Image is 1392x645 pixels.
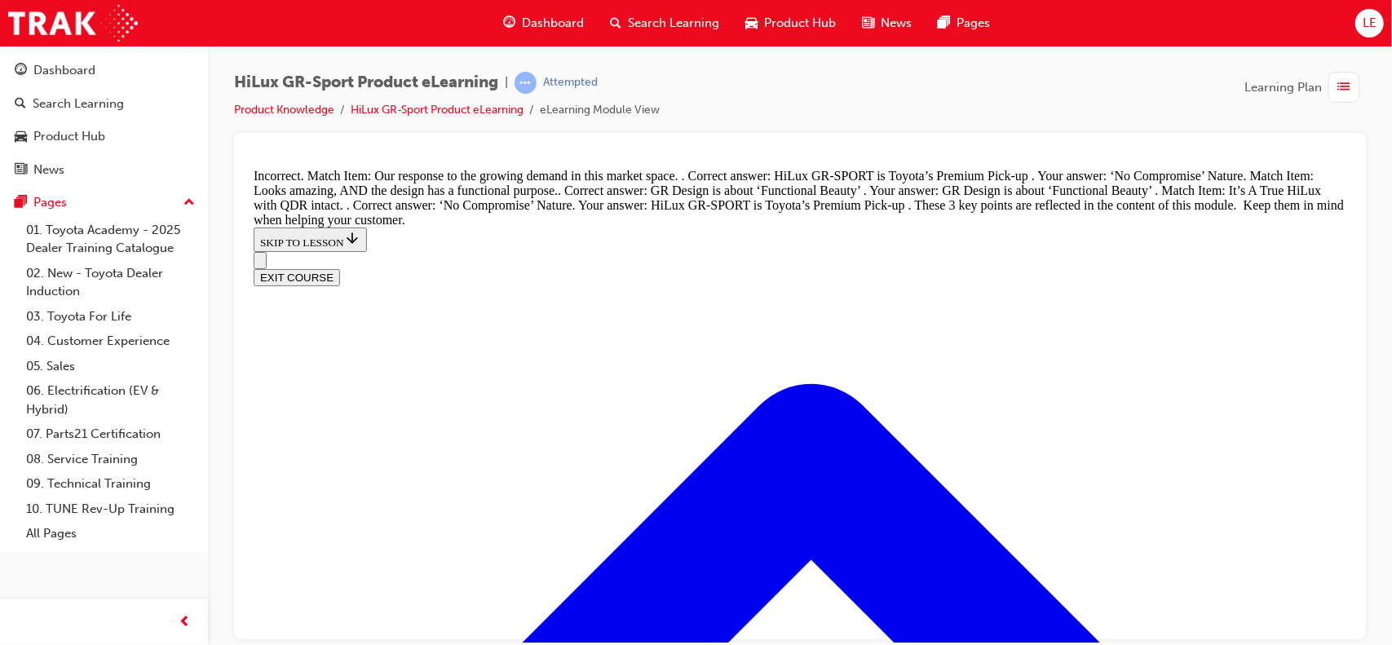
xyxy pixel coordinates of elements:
a: Product Hub [7,121,201,152]
span: pages-icon [15,196,27,210]
span: learningRecordVerb_ATTEMPT-icon [515,72,537,94]
div: Dashboard [33,61,95,80]
li: eLearning Module View [540,101,660,120]
img: Trak [8,5,138,42]
a: Search Learning [7,89,201,119]
a: 04. Customer Experience [20,329,201,354]
a: pages-iconPages [925,7,1003,40]
span: search-icon [610,13,621,33]
span: prev-icon [179,612,192,633]
span: Learning Plan [1244,78,1322,97]
a: News [7,155,201,185]
a: car-iconProduct Hub [732,7,849,40]
a: 02. New - Toyota Dealer Induction [20,261,201,304]
span: SKIP TO LESSON [13,74,113,86]
button: Pages [7,188,201,218]
span: car-icon [745,13,758,33]
span: search-icon [15,97,26,112]
a: 07. Parts21 Certification [20,422,201,447]
nav: Navigation menu [7,90,1099,124]
a: 10. TUNE Rev-Up Training [20,497,201,522]
div: Product Hub [33,127,105,146]
span: pages-icon [938,13,950,33]
button: SKIP TO LESSON [7,65,120,90]
a: 06. Electrification (EV & Hybrid) [20,378,201,422]
a: search-iconSearch Learning [597,7,732,40]
a: 05. Sales [20,354,201,379]
a: 03. Toyota For Life [20,304,201,329]
span: | [505,73,508,92]
div: Search Learning [33,95,124,113]
span: news-icon [862,13,874,33]
span: LE [1363,14,1377,33]
a: HiLux GR-Sport Product eLearning [351,103,524,117]
span: Pages [957,14,990,33]
span: car-icon [15,130,27,144]
span: guage-icon [15,64,27,78]
button: LE [1355,9,1384,38]
a: 08. Service Training [20,447,201,472]
div: Incorrect. Match Item: ​Our response to the growing demand in this market space. . Correct answer... [7,7,1099,65]
span: HiLux GR-Sport Product eLearning [234,73,498,92]
span: list-icon [1338,77,1350,98]
div: Attempted [543,75,598,91]
span: up-icon [183,192,195,214]
a: 09. Technical Training [20,471,201,497]
span: guage-icon [503,13,515,33]
div: Pages [33,193,67,212]
a: 01. Toyota Academy - 2025 Dealer Training Catalogue [20,218,201,261]
a: Dashboard [7,55,201,86]
span: news-icon [15,163,27,178]
button: Open navigation menu [7,90,20,107]
a: All Pages [20,521,201,546]
span: Search Learning [628,14,719,33]
a: guage-iconDashboard [490,7,597,40]
span: News [881,14,912,33]
a: Product Knowledge [234,103,334,117]
span: Dashboard [522,14,584,33]
div: News [33,161,64,179]
span: Product Hub [764,14,836,33]
button: EXIT COURSE [7,107,93,124]
a: news-iconNews [849,7,925,40]
button: DashboardSearch LearningProduct HubNews [7,52,201,188]
button: Learning Plan [1244,72,1366,103]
